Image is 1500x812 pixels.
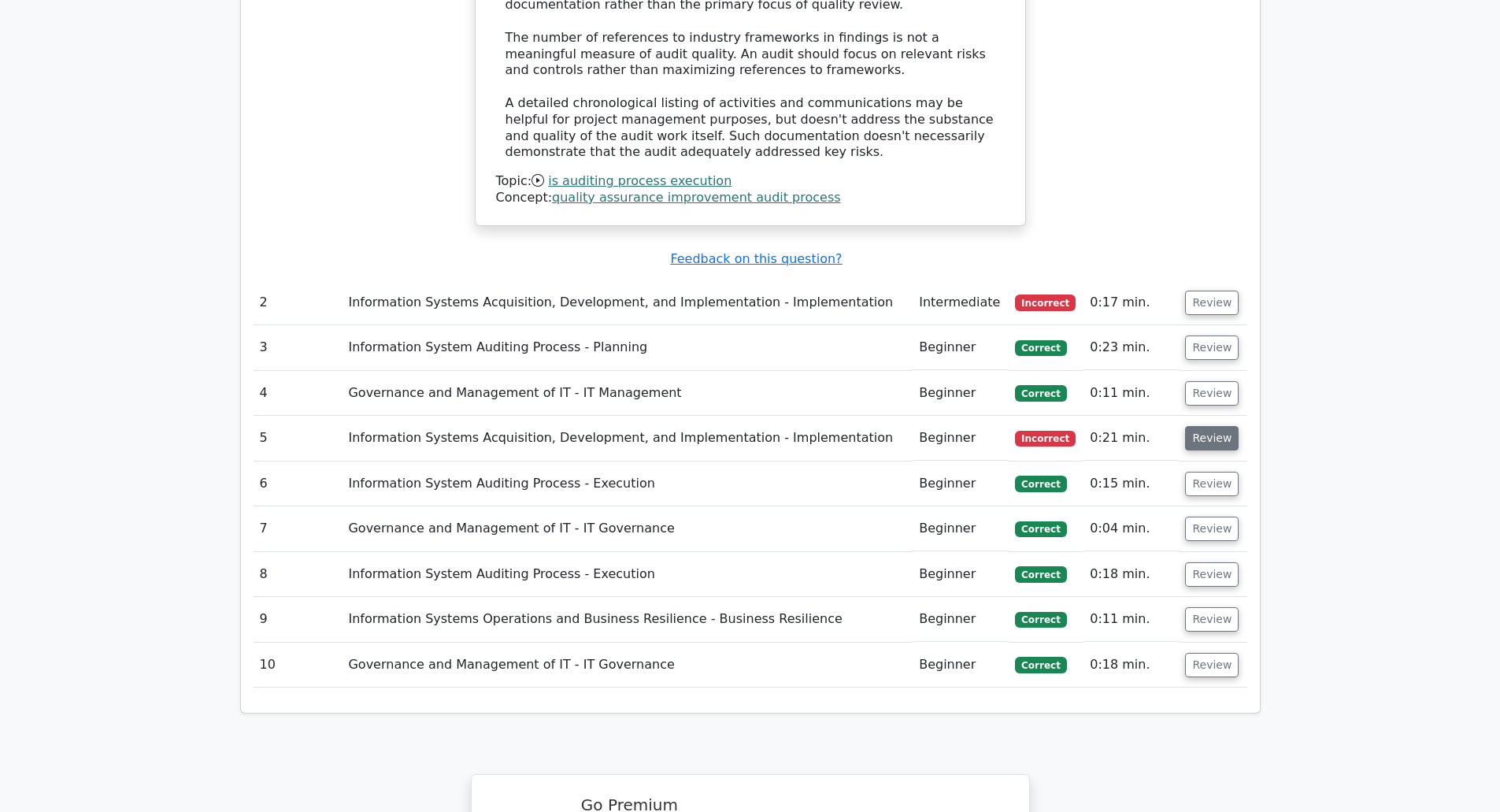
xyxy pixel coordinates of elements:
span: Correct [1015,612,1066,628]
td: 0:11 min. [1083,597,1179,642]
a: is auditing process execution [548,173,731,188]
td: Beginner [913,325,1009,370]
button: Review [1185,336,1239,360]
button: Review [1185,472,1239,496]
td: 0:23 min. [1083,325,1179,370]
td: 0:18 min. [1083,552,1179,597]
td: 0:15 min. [1083,462,1179,506]
td: Beginner [913,462,1009,506]
td: 9 [254,597,343,642]
a: quality assurance improvement audit process [552,190,841,205]
td: Information Systems Acquisition, Development, and Implementation - Implementation [342,280,913,325]
button: Review [1185,653,1239,677]
button: Review [1185,562,1239,587]
td: Information System Auditing Process - Execution [342,552,913,597]
td: 0:11 min. [1083,371,1179,416]
a: Feedback on this question? [670,251,842,266]
span: Correct [1015,657,1066,673]
td: Beginner [913,643,1009,688]
td: Beginner [913,506,1009,551]
td: Governance and Management of IT - IT Management [342,371,913,416]
td: 0:21 min. [1083,416,1179,461]
span: Incorrect [1015,431,1076,447]
button: Review [1185,381,1239,406]
td: 4 [254,371,343,416]
span: Incorrect [1015,295,1076,310]
td: 2 [254,280,343,325]
span: Correct [1015,340,1066,356]
td: Information Systems Acquisition, Development, and Implementation - Implementation [342,416,913,461]
td: Information System Auditing Process - Execution [342,462,913,506]
button: Review [1185,426,1239,450]
td: Intermediate [913,280,1009,325]
div: Concept: [496,190,1005,206]
td: Information System Auditing Process - Planning [342,325,913,370]
span: Correct [1015,476,1066,491]
div: Topic: [496,173,1005,190]
td: 0:18 min. [1083,643,1179,688]
td: 8 [254,552,343,597]
button: Review [1185,517,1239,541]
td: Information Systems Operations and Business Resilience - Business Resilience [342,597,913,642]
td: Governance and Management of IT - IT Governance [342,506,913,551]
td: 7 [254,506,343,551]
td: 5 [254,416,343,461]
td: Beginner [913,552,1009,597]
td: Governance and Management of IT - IT Governance [342,643,913,688]
td: Beginner [913,597,1009,642]
td: 10 [254,643,343,688]
td: Beginner [913,371,1009,416]
td: 6 [254,462,343,506]
td: 0:04 min. [1083,506,1179,551]
td: 0:17 min. [1083,280,1179,325]
span: Correct [1015,521,1066,537]
span: Correct [1015,566,1066,582]
button: Review [1185,607,1239,632]
button: Review [1185,291,1239,315]
td: 3 [254,325,343,370]
td: Beginner [913,416,1009,461]
span: Correct [1015,385,1066,401]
